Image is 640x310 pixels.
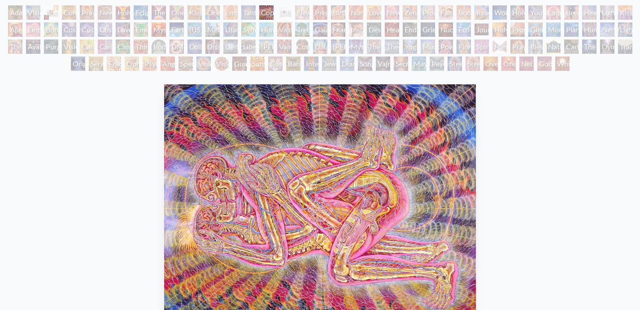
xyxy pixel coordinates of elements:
div: Vision Crystal [196,57,211,71]
div: Cosmic Elf [268,57,283,71]
div: Fear [331,22,345,37]
div: Body/Mind as a Vibratory Field of Energy [152,39,166,54]
div: Boo-boo [457,5,471,20]
div: Vajra Horse [277,22,292,37]
div: Net of Being [519,57,534,71]
div: Collective Vision [187,39,202,54]
div: Planetary Prayers [564,22,579,37]
div: Angel Skin [161,57,175,71]
div: Humming Bird [259,22,274,37]
div: Visionary Origin of Language [26,5,40,20]
div: Earth Energies [170,22,184,37]
div: [PERSON_NAME] [331,39,345,54]
div: Grieving [421,22,435,37]
div: Kiss of the [MEDICAL_DATA] [618,5,632,20]
div: Adam & Eve [8,5,22,20]
div: [PERSON_NAME] [259,39,274,54]
div: Glimpsing the Empyrean [528,22,543,37]
div: Lightworker [618,22,632,37]
div: Ayahuasca Visitation [26,39,40,54]
div: Psychomicrograph of a Fractal Paisley Cherub Feather Tip [143,57,157,71]
div: Caring [564,39,579,54]
div: DMT - The Spirit Molecule [170,39,184,54]
div: One Taste [170,5,184,20]
div: Wonder [492,5,507,20]
div: Bond [44,22,58,37]
div: Nuclear Crucifixion [439,22,453,37]
div: Journey of the Wounded Healer [475,22,489,37]
div: Theologue [385,39,399,54]
div: Interbeing [304,57,318,71]
div: Cosmic Artist [80,22,94,37]
div: Vajra Being [376,57,390,71]
div: Cosmic Creativity [62,22,76,37]
div: Power to the Peaceful [439,39,453,54]
div: Hands that See [492,39,507,54]
div: Blessing Hand [528,39,543,54]
div: The Kiss [152,5,166,20]
div: Cosmic [DEMOGRAPHIC_DATA] [295,39,309,54]
div: Purging [44,39,58,54]
div: Laughing Man [546,5,561,20]
div: Vision [PERSON_NAME] [214,57,229,71]
div: Metamorphosis [205,22,220,37]
div: Sunyata [250,57,265,71]
div: Emerald Grail [134,22,148,37]
div: Nature of Mind [546,39,561,54]
div: Dalai Lama [313,39,327,54]
div: Networks [600,22,614,37]
div: Family [439,5,453,20]
div: Oversoul [483,57,498,71]
div: One [501,57,516,71]
div: Original Face [71,57,85,71]
div: Mayan Being [412,57,426,71]
div: Dying [600,39,614,54]
div: Praying Hands [510,39,525,54]
div: Cannabis Mudra [80,39,94,54]
div: Third Eye Tears of Joy [134,39,148,54]
div: Seraphic Transport Docking on the Third Eye [89,57,103,71]
div: Praying [80,5,94,20]
div: Guardian of Infinite Vision [232,57,247,71]
div: Cosmic Lovers [98,22,112,37]
div: Secret Writing Being [394,57,408,71]
div: Healing [582,5,596,20]
div: Diamond Being [340,57,354,71]
div: Symbiosis: Gall Wasp & Oak Tree [241,22,256,37]
div: Tantra [241,5,256,20]
div: Mudra [421,39,435,54]
div: Promise [421,5,435,20]
div: Holy Grail [116,5,130,20]
div: Gaia [313,22,327,37]
div: Yogi & the Möbius Sphere [403,39,417,54]
div: Embracing [223,5,238,20]
div: Kissing [187,5,202,20]
div: [DEMOGRAPHIC_DATA] Embryo [277,5,292,20]
div: Steeplehead 1 [448,57,462,71]
div: Copulating [259,5,274,20]
div: Tree & Person [295,22,309,37]
div: Dissectional Art for Tool's Lateralus CD [205,39,220,54]
div: The Seer [367,39,381,54]
div: Holy Fire [492,22,507,37]
div: Headache [385,22,399,37]
div: Lightweaver [600,5,614,20]
div: New Family [385,5,399,20]
div: Godself [537,57,552,71]
div: Liberation Through Seeing [241,39,256,54]
div: Jewel Being [322,57,336,71]
div: The Shulgins and their Alchemical Angels [8,39,22,54]
div: Mysteriosa 2 [152,22,166,37]
div: White Light [555,57,570,71]
div: Fractal Eyes [107,57,121,71]
div: [US_STATE] Song [187,22,202,37]
div: Steeplehead 2 [466,57,480,71]
div: Aperture [8,22,22,37]
div: Young & Old [528,5,543,20]
div: Endarkenment [403,22,417,37]
div: Reading [475,5,489,20]
div: Eco-Atlas [457,22,471,37]
div: Zena Lotus [403,5,417,20]
div: Deities & Demons Drinking from the Milky Pool [223,39,238,54]
div: Pregnancy [313,5,327,20]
